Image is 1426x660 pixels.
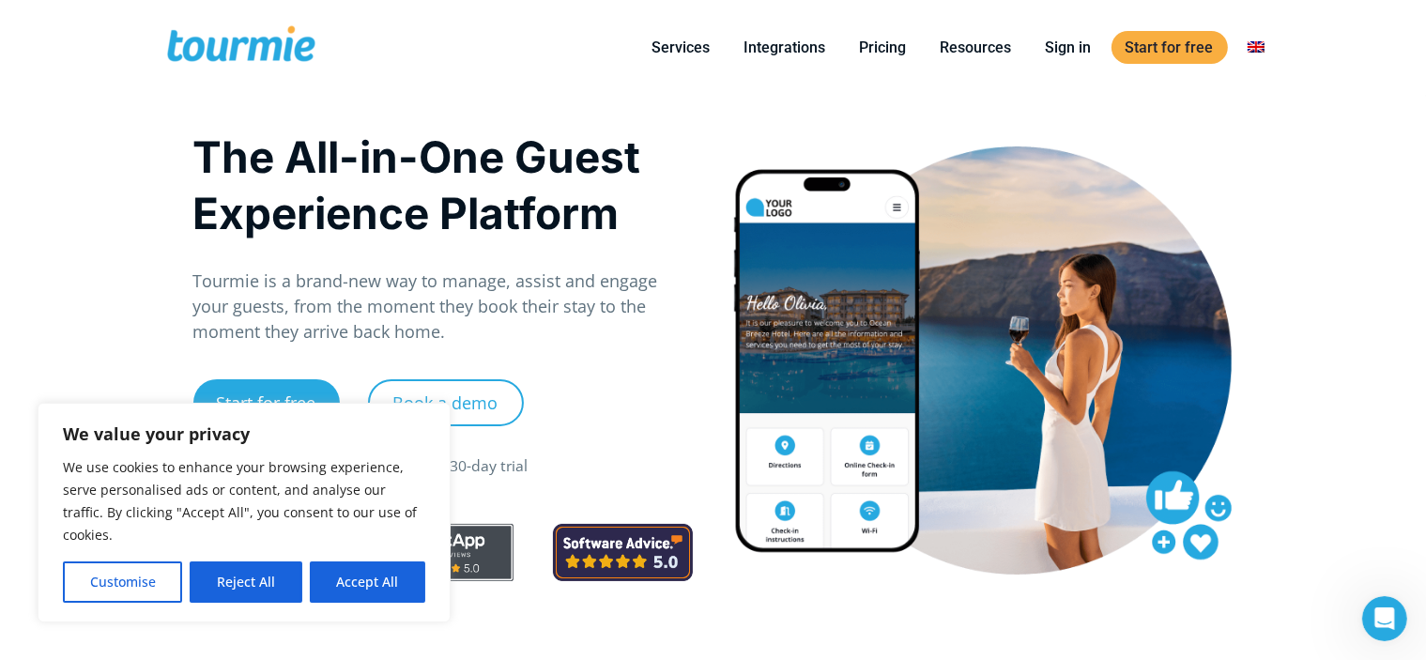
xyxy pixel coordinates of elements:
[63,561,182,603] button: Customise
[193,269,694,345] p: Tourmie is a brand-new way to manage, assist and engage your guests, from the moment they book th...
[1032,36,1106,59] a: Sign in
[730,36,840,59] a: Integrations
[1362,596,1407,641] iframe: Intercom live chat
[193,379,340,426] a: Start for free
[846,36,921,59] a: Pricing
[193,129,694,241] h1: The All-in-One Guest Experience Platform
[927,36,1026,59] a: Resources
[1112,31,1228,64] a: Start for free
[638,36,725,59] a: Services
[310,561,425,603] button: Accept All
[63,456,425,546] p: We use cookies to enhance your browsing experience, serve personalised ads or content, and analys...
[368,379,524,426] a: Book a demo
[416,455,528,478] div: Free 30-day trial
[190,561,301,603] button: Reject All
[63,422,425,445] p: We value your privacy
